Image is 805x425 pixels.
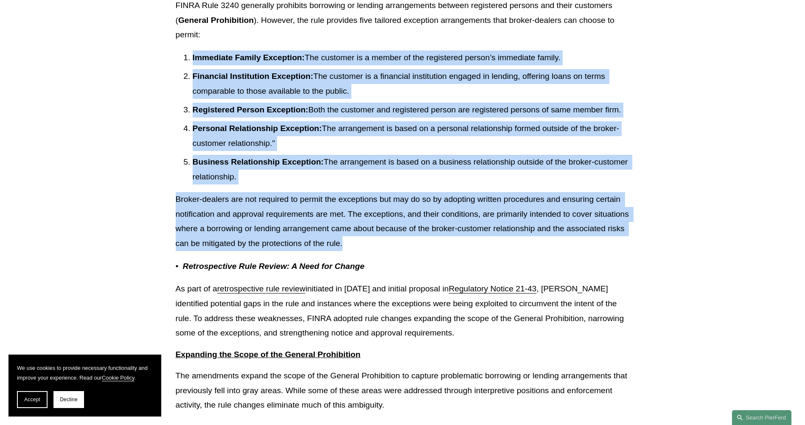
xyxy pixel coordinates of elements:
p: Both the customer and registered person are registered persons of same member firm. [193,103,630,117]
a: retrospective rule review [217,284,306,293]
p: The customer is a financial institution engaged in lending, offering loans on terms comparable to... [193,69,630,98]
p: As part of a initiated in [DATE] and initial proposal in , [PERSON_NAME] identified potential gap... [176,282,630,340]
a: Search this site [732,410,791,425]
p: Broker-dealers are not required to permit the exceptions but may do so by adopting written proced... [176,192,630,251]
section: Cookie banner [8,355,161,417]
em: Retrospective Rule Review: A Need for Change [183,262,365,271]
span: Decline [60,397,78,403]
a: Regulatory Notice 21-43 [449,284,536,293]
strong: Personal Relationship Exception: [193,124,322,133]
p: The arrangement is based on a business relationship outside of the broker-customer relationship. [193,155,630,184]
strong: Expanding the Scope of the General Prohibition [176,350,361,359]
p: The arrangement is based on a personal relationship formed outside of the broker-customer relatio... [193,121,630,151]
strong: Registered Person Exception: [193,105,309,114]
strong: Immediate Family Exception: [193,53,305,62]
p: We use cookies to provide necessary functionality and improve your experience. Read our . [17,363,153,383]
strong: Business Relationship Exception: [193,157,324,166]
strong: Financial Institution Exception: [193,72,314,81]
strong: General Prohibition [178,16,254,25]
a: Cookie Policy [102,375,135,381]
button: Accept [17,391,48,408]
p: The amendments expand the scope of the General Prohibition to capture problematic borrowing or le... [176,369,630,413]
p: The customer is a member of the registered person’s immediate family. [193,50,630,65]
span: Accept [24,397,40,403]
button: Decline [53,391,84,408]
